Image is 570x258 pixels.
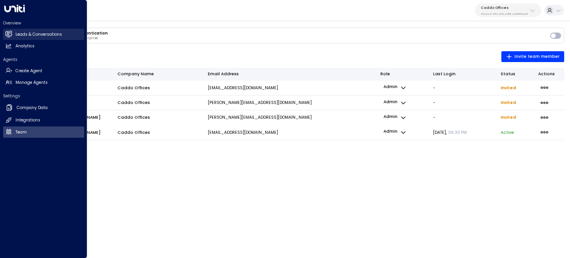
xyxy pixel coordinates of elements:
[27,36,548,40] p: Require MFA for all users in your enterprise
[117,85,150,91] span: Caddo Offices
[380,98,409,107] button: admin
[3,57,84,62] h2: Agents
[448,130,467,135] span: 06:30 PM
[3,77,84,88] a: Manage Agents
[17,105,48,111] h2: Company Data
[117,71,154,78] div: Company Name
[501,130,514,135] p: active
[380,83,409,93] button: admin
[16,68,42,74] h2: Create Agent
[501,114,516,120] span: Invited
[501,71,530,78] div: Status
[117,100,150,106] span: Caddo Offices
[208,130,278,135] p: [EMAIL_ADDRESS][DOMAIN_NAME]
[27,31,548,36] h3: Enterprise Multi-Factor Authentication
[501,85,516,91] span: Invited
[3,115,84,126] a: Integrations
[3,20,84,26] h2: Overview
[475,3,541,17] button: Caddo Offices7b1ceed7-40fa-4014-bd85-aaf588512a38
[3,102,84,114] a: Company Data
[16,129,27,135] h2: Team
[433,130,467,135] span: [DATE] ,
[380,113,409,122] button: admin
[380,128,409,137] button: admin
[208,71,239,78] div: Email Address
[16,117,40,123] h2: Integrations
[3,41,84,52] a: Analytics
[538,71,560,78] div: Actions
[481,5,528,10] p: Caddo Offices
[16,31,62,38] h2: Leads & Conversations
[429,81,496,95] td: -
[3,29,84,40] a: Leads & Conversations
[117,130,150,135] span: Caddo Offices
[433,71,492,78] div: Last Login
[3,126,84,138] a: Team
[481,12,528,16] p: 7b1ceed7-40fa-4014-bd85-aaf588512a38
[117,71,200,78] div: Company Name
[117,114,150,120] span: Caddo Offices
[208,71,373,78] div: Email Address
[3,93,84,99] h2: Settings
[208,100,312,106] p: [PERSON_NAME][EMAIL_ADDRESS][DOMAIN_NAME]
[429,110,496,125] td: -
[208,85,278,91] p: [EMAIL_ADDRESS][DOMAIN_NAME]
[506,53,560,60] span: Invite team member
[433,71,456,78] div: Last Login
[501,100,516,106] span: Invited
[16,80,48,86] h2: Manage Agents
[16,43,35,49] h2: Analytics
[208,114,312,120] p: [PERSON_NAME][EMAIL_ADDRESS][DOMAIN_NAME]
[501,51,564,62] button: Invite team member
[3,65,84,76] a: Create Agent
[380,71,425,78] div: Role
[429,95,496,110] td: -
